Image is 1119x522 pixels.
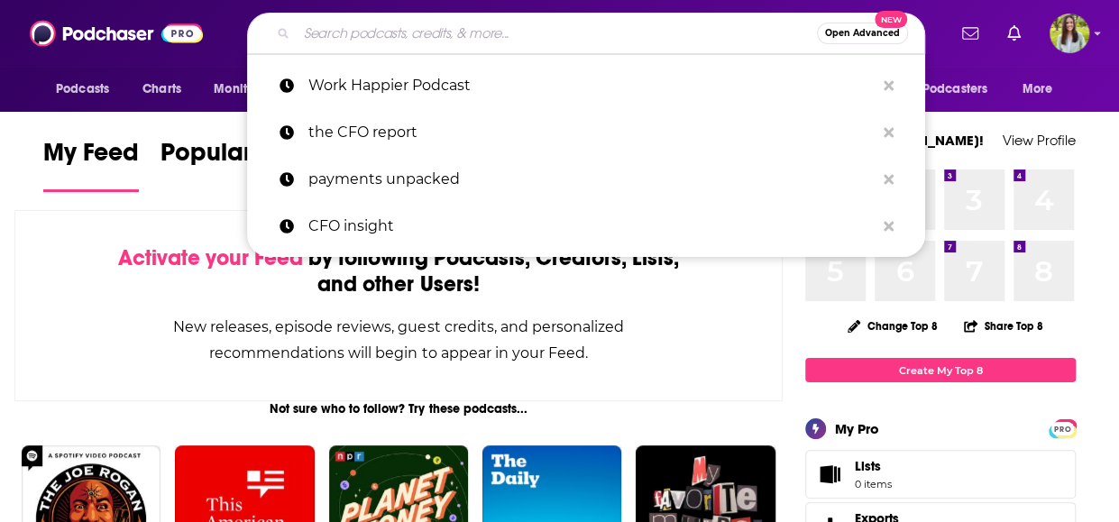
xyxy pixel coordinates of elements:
[837,315,949,337] button: Change Top 8
[105,314,692,366] div: New releases, episode reviews, guest credits, and personalized recommendations will begin to appe...
[105,245,692,298] div: by following Podcasts, Creators, Lists, and other Users!
[835,420,879,437] div: My Pro
[805,358,1076,382] a: Create My Top 8
[14,401,783,417] div: Not sure who to follow? Try these podcasts...
[855,458,892,474] span: Lists
[1051,421,1073,435] a: PRO
[214,77,278,102] span: Monitoring
[1050,14,1089,53] button: Show profile menu
[812,462,848,487] span: Lists
[247,13,925,54] div: Search podcasts, credits, & more...
[955,18,986,49] a: Show notifications dropdown
[297,19,817,48] input: Search podcasts, credits, & more...
[1023,77,1053,102] span: More
[308,109,875,156] p: the CFO report
[247,62,925,109] a: Work Happier Podcast
[889,72,1014,106] button: open menu
[201,72,301,106] button: open menu
[308,62,875,109] p: Work Happier Podcast
[30,16,203,50] img: Podchaser - Follow, Share and Rate Podcasts
[308,203,875,250] p: CFO insight
[1051,422,1073,435] span: PRO
[43,137,139,179] span: My Feed
[1000,18,1028,49] a: Show notifications dropdown
[43,137,139,192] a: My Feed
[142,77,181,102] span: Charts
[817,23,908,44] button: Open AdvancedNew
[247,109,925,156] a: the CFO report
[855,458,881,474] span: Lists
[875,11,907,28] span: New
[963,308,1044,343] button: Share Top 8
[855,478,892,490] span: 0 items
[1050,14,1089,53] img: User Profile
[308,156,875,203] p: payments unpacked
[161,137,314,179] span: Popular Feed
[1050,14,1089,53] span: Logged in as meaghanyoungblood
[1003,132,1076,149] a: View Profile
[43,72,133,106] button: open menu
[161,137,314,192] a: Popular Feed
[56,77,109,102] span: Podcasts
[131,72,192,106] a: Charts
[1010,72,1076,106] button: open menu
[825,29,900,38] span: Open Advanced
[247,156,925,203] a: payments unpacked
[247,203,925,250] a: CFO insight
[805,450,1076,499] a: Lists
[901,77,987,102] span: For Podcasters
[118,244,303,271] span: Activate your Feed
